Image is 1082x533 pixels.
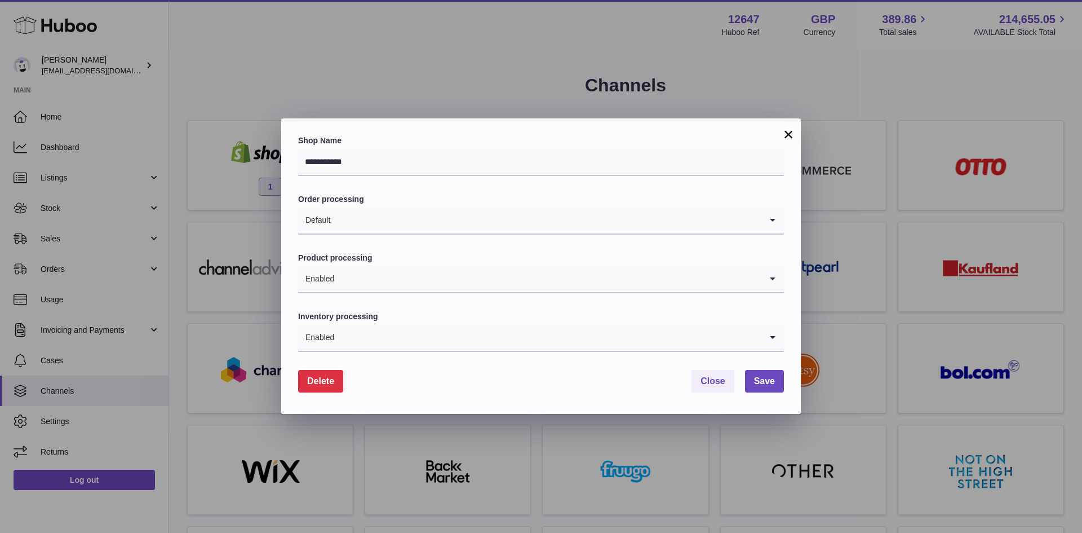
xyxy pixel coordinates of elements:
[307,376,334,386] span: Delete
[298,266,784,293] div: Search for option
[700,376,725,386] span: Close
[691,370,734,393] button: Close
[298,135,784,146] label: Shop Name
[298,208,331,234] span: Default
[298,325,335,351] span: Enabled
[298,194,784,205] label: Order processing
[298,208,784,235] div: Search for option
[298,325,784,352] div: Search for option
[331,208,761,234] input: Search for option
[298,253,784,263] label: Product processing
[298,266,335,292] span: Enabled
[335,266,761,292] input: Search for option
[745,370,784,393] button: Save
[298,311,784,322] label: Inventory processing
[335,325,761,351] input: Search for option
[782,127,795,141] button: ×
[754,376,775,386] span: Save
[298,370,343,393] button: Delete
